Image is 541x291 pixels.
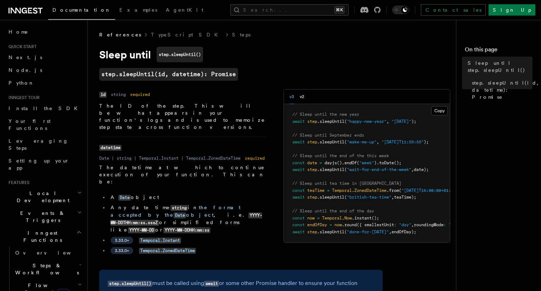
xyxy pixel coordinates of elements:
span: ); [411,119,416,124]
button: Local Development [6,187,83,207]
span: .round [342,222,357,227]
span: Node.js [9,67,42,73]
span: ) [374,160,377,165]
span: .sleepUntil [317,139,344,144]
span: const [292,222,305,227]
code: step.sleepUntil() [108,281,152,287]
span: date [307,160,317,165]
span: Temporal [332,188,352,193]
code: string [170,205,188,211]
button: Steps & Workflows [12,259,83,279]
a: Install the SDK [6,102,83,115]
span: roundingMode [414,222,444,227]
a: Examples [115,2,162,19]
span: Overview [15,250,88,256]
span: await [292,119,305,124]
span: const [292,216,305,221]
a: step.sleepUntil(id, datetime): Promise [469,76,532,103]
span: "[DATE]" [391,119,411,124]
a: Steps [232,31,250,38]
span: // Sleep until the end of the this week [292,153,389,158]
code: YYYY-MM-DD [128,227,155,233]
span: References [99,31,141,38]
span: , [387,119,389,124]
code: step.sleepUntil() [157,47,203,62]
button: Events & Triggers [6,207,83,227]
span: step [307,195,317,200]
span: = [329,222,332,227]
span: step [307,229,317,234]
button: Search...⌘K [230,4,349,16]
code: Temporal.ZonedDateTime [139,248,196,254]
span: .sleepUntil [317,229,344,234]
span: // Sleep until the end of the day [292,209,374,213]
span: step [307,139,317,144]
span: Next.js [9,55,42,60]
a: Temporal.ZonedDateTime [139,247,196,253]
button: Toggle dark mode [392,6,409,14]
a: TypeScript SDK [151,31,222,38]
a: Overview [12,246,83,259]
button: Copy [431,106,448,115]
span: "wait-for-end-of-the-week" [347,167,411,172]
span: = [320,160,322,165]
span: step [307,119,317,124]
span: "[DATE]T11:59:59" [382,139,424,144]
code: Date [118,195,131,201]
a: Documentation [48,2,115,20]
span: "ceil" [449,222,463,227]
span: teaTime [307,188,325,193]
li: A object [108,194,266,201]
span: = [317,216,320,221]
span: Temporal [322,216,342,221]
code: YYYY-MM-DDHH:mm:ss [163,227,210,233]
span: Now [344,216,352,221]
span: "wake-me-up" [347,139,377,144]
span: await [292,139,305,144]
span: , [411,222,414,227]
span: // Sleep until tea time in [GEOGRAPHIC_DATA] [292,181,401,186]
span: Local Development [6,190,77,204]
span: .sleepUntil [317,195,344,200]
span: step [307,167,317,172]
span: const [292,188,305,193]
span: ({ smallestUnit [357,222,394,227]
code: YYYY-MM-DDTHH:mm:ss.sssZ [111,212,262,226]
span: Quick start [6,44,36,50]
span: 3.33.0+ [115,238,129,243]
span: Inngest tour [6,95,40,101]
span: : [394,222,396,227]
span: // Sleep until September ends [292,133,364,138]
span: .instant [352,216,372,221]
a: Contact sales [421,4,486,16]
button: v2 [300,90,304,104]
span: . [352,188,354,193]
p: The datetime at which to continue execution of your function. This can be: [99,164,266,185]
span: ( [357,160,359,165]
span: await [292,195,305,200]
button: Inngest Functions [6,227,83,246]
code: Date [174,212,186,218]
span: // Sleep until the new year [292,112,359,117]
span: Features [6,180,29,186]
span: "week" [359,160,374,165]
span: ( [344,139,347,144]
span: Steps & Workflows [12,262,79,276]
span: Python [9,80,34,86]
span: , [391,195,394,200]
h4: On this page [465,45,532,57]
span: Leveraging Steps [9,138,68,151]
code: id [99,92,107,98]
span: Your first Functions [9,118,51,131]
span: "day" [399,222,411,227]
span: Setting up your app [9,158,69,171]
span: ( [344,229,347,234]
span: ( [399,188,401,193]
span: ( [344,195,347,200]
span: , [411,167,414,172]
span: Install the SDK [9,105,82,111]
span: "done-for-[DATE]" [347,229,389,234]
span: .sleepUntil [317,167,344,172]
span: (); [372,216,379,221]
span: dayjs [325,160,337,165]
